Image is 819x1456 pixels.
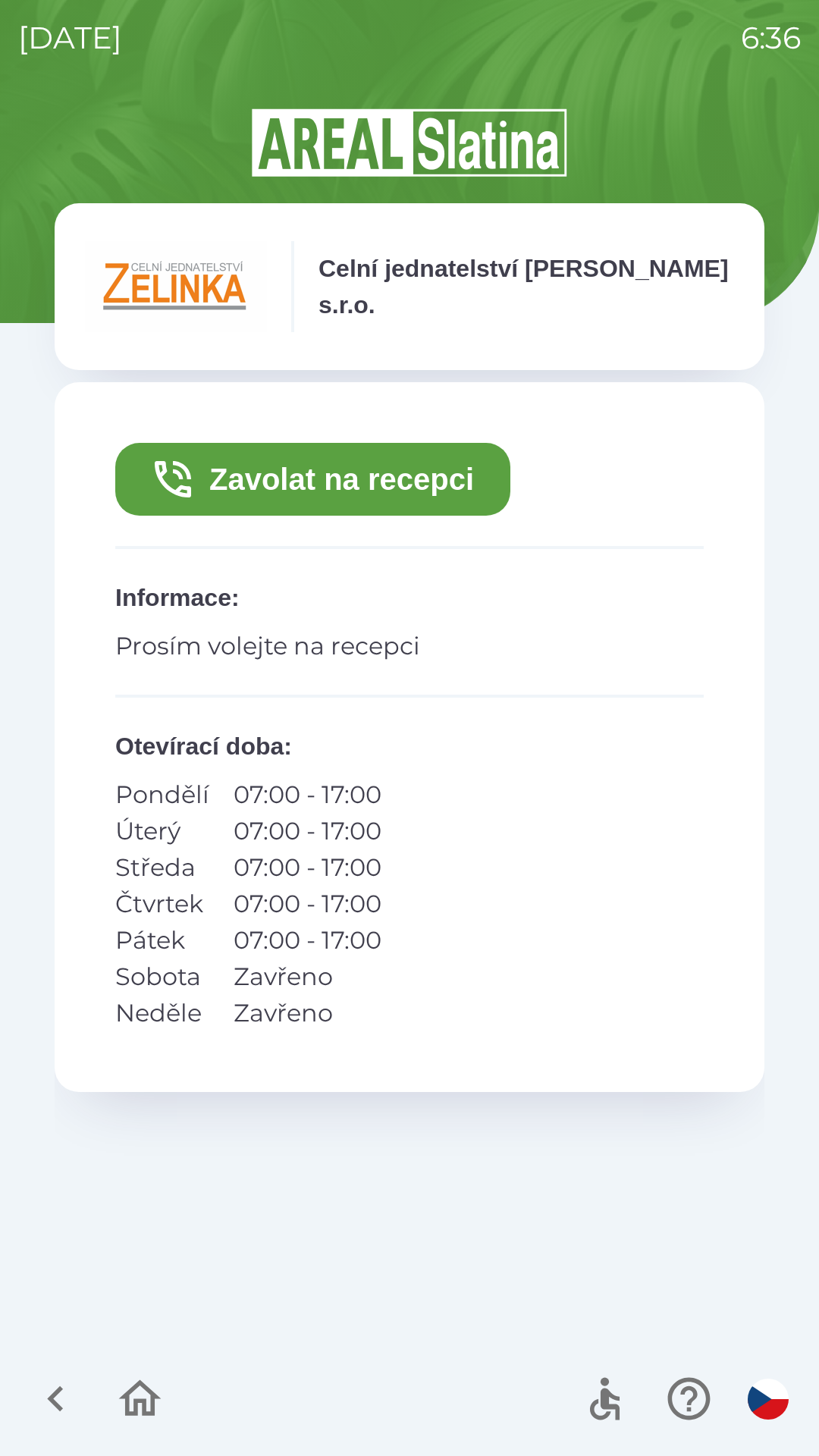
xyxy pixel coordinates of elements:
p: Pondělí [115,777,209,813]
img: e791fe39-6e5c-4488-8406-01cea90b779d.png [85,241,267,332]
p: Sobota [115,959,209,995]
p: Zavřeno [234,959,381,995]
p: Celní jednatelství [PERSON_NAME] s.r.o. [318,250,734,323]
img: Logo [55,106,764,179]
button: Zavolat na recepci [115,443,510,516]
p: 6:36 [741,15,801,61]
p: 07:00 - 17:00 [234,849,381,886]
p: Čtvrtek [115,886,209,922]
p: Prosím volejte na recepci [115,628,704,664]
p: [DATE] [18,15,122,61]
p: Informace : [115,579,704,616]
p: 07:00 - 17:00 [234,813,381,849]
img: cs flag [748,1379,789,1420]
p: 07:00 - 17:00 [234,777,381,813]
p: Neděle [115,995,209,1031]
p: 07:00 - 17:00 [234,922,381,959]
p: 07:00 - 17:00 [234,886,381,922]
p: Pátek [115,922,209,959]
p: Úterý [115,813,209,849]
p: Středa [115,849,209,886]
p: Otevírací doba : [115,728,704,764]
p: Zavřeno [234,995,381,1031]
